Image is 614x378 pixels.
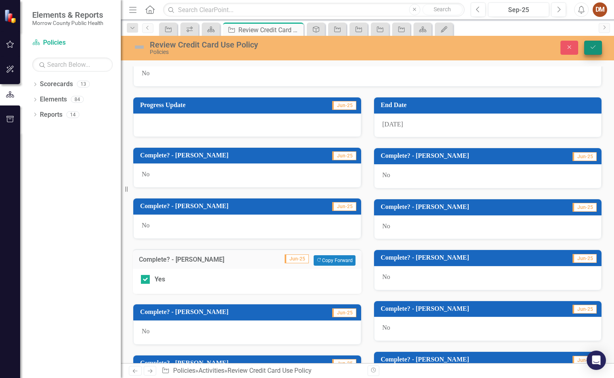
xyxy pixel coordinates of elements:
a: Reports [40,110,62,120]
h3: Complete? - [PERSON_NAME] [139,256,257,263]
h3: Complete? - [PERSON_NAME] [140,202,309,210]
span: Elements & Reports [32,10,103,20]
div: Open Intercom Messenger [587,351,606,370]
h3: End Date [381,101,598,109]
h3: Complete? - [PERSON_NAME] [381,152,550,159]
h3: Complete? - [PERSON_NAME] [140,359,309,367]
span: Jun-25 [285,254,309,263]
button: Copy Forward [314,255,355,266]
span: No [382,171,391,178]
span: Jun-25 [573,305,597,314]
div: 14 [66,111,79,118]
div: Yes [155,275,165,284]
h3: Complete? - [PERSON_NAME] [381,305,550,312]
span: Jun-25 [573,254,597,263]
span: Search [434,6,451,12]
h3: Progress Update [140,101,280,109]
a: Activities [198,367,224,374]
a: Elements [40,95,67,104]
span: No [142,328,150,335]
button: Search [422,4,463,15]
span: Jun-25 [332,151,356,160]
h3: Complete? - [PERSON_NAME] [140,308,309,316]
a: Policies [173,367,195,374]
span: Jun-25 [573,152,597,161]
div: Review Credit Card Use Policy [238,25,302,35]
button: Sep-25 [488,2,550,17]
div: Review Credit Card Use Policy [150,40,393,49]
span: Jun-25 [332,101,356,110]
a: Policies [32,38,113,48]
input: Search ClearPoint... [163,3,464,17]
span: Jun-25 [332,308,356,317]
button: DM [593,2,607,17]
span: No [382,324,391,331]
span: No [142,171,150,178]
h3: Complete? - [PERSON_NAME] [381,254,550,261]
input: Search Below... [32,58,113,72]
div: Review Credit Card Use Policy [227,367,312,374]
h3: Complete? - [PERSON_NAME] [140,152,309,159]
span: Jun-25 [332,202,356,211]
span: No [382,273,391,280]
span: No [142,70,150,76]
div: » » [161,366,361,376]
span: Jun-25 [573,203,597,212]
span: Jun-25 [573,356,597,365]
div: 84 [71,96,84,103]
div: 13 [77,81,90,88]
span: [DATE] [382,121,403,128]
span: No [382,223,391,229]
h3: Complete? - [PERSON_NAME] [381,203,550,211]
span: Jun-25 [332,359,356,368]
span: No [142,222,150,229]
h3: Complete? - [PERSON_NAME] [381,356,550,363]
small: Morrow County Public Health [32,20,103,26]
a: Scorecards [40,80,73,89]
div: Sep-25 [491,5,547,15]
img: ClearPoint Strategy [4,9,18,23]
div: Policies [150,49,393,55]
img: Not Defined [133,41,146,54]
